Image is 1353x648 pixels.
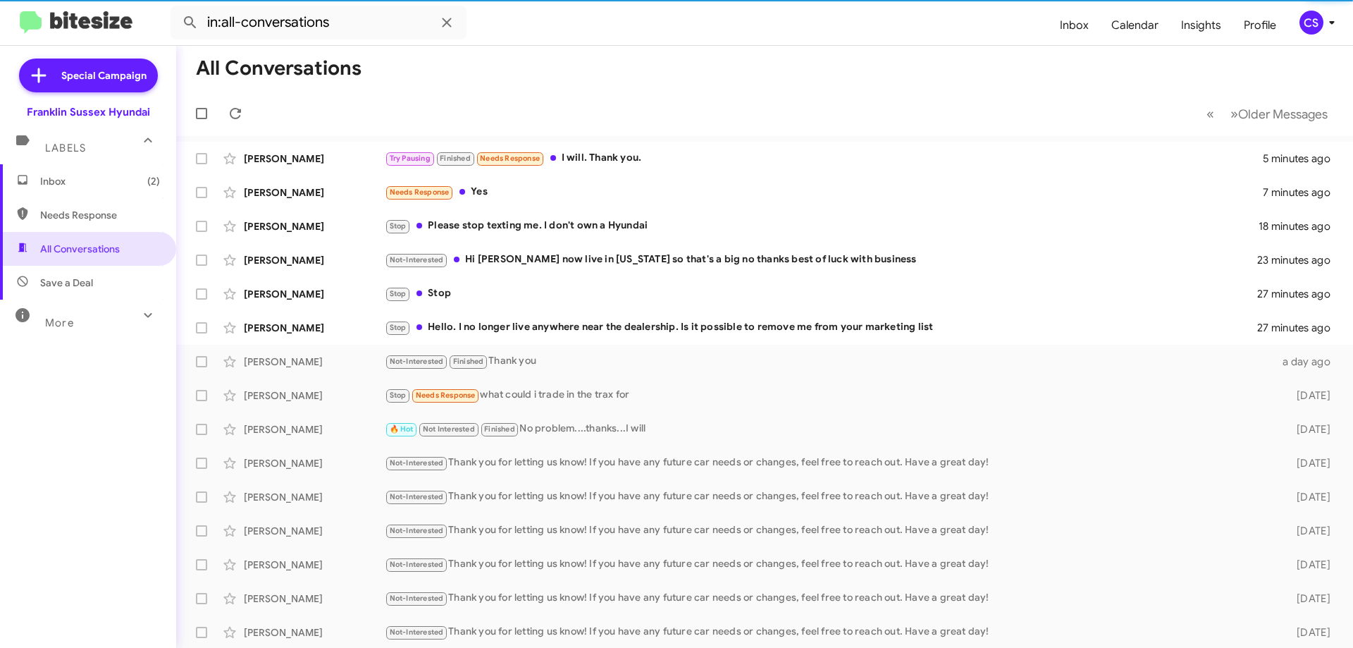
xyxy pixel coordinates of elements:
[390,594,444,603] span: Not-Interested
[1257,321,1342,335] div: 27 minutes ago
[390,492,444,501] span: Not-Interested
[390,255,444,264] span: Not-Interested
[244,422,385,436] div: [PERSON_NAME]
[385,286,1257,302] div: Stop
[244,287,385,301] div: [PERSON_NAME]
[27,105,150,119] div: Franklin Sussex Hyundai
[385,252,1257,268] div: Hi [PERSON_NAME] now live in [US_STATE] so that's a big no thanks best of luck with business
[385,522,1274,539] div: Thank you for letting us know! If you have any future car needs or changes, feel free to reach ou...
[385,319,1257,336] div: Hello. I no longer live anywhere near the dealership. Is it possible to remove me from your marke...
[1287,11,1337,35] button: CS
[1049,5,1100,46] a: Inbox
[385,455,1274,471] div: Thank you for letting us know! If you have any future car needs or changes, feel free to reach ou...
[1274,625,1342,640] div: [DATE]
[480,154,540,163] span: Needs Response
[1274,490,1342,504] div: [DATE]
[385,590,1274,606] div: Thank you for letting us know! If you have any future car needs or changes, feel free to reach ou...
[244,456,385,470] div: [PERSON_NAME]
[390,289,407,298] span: Stop
[453,357,484,366] span: Finished
[45,142,86,154] span: Labels
[45,317,74,329] span: More
[61,68,147,82] span: Special Campaign
[440,154,471,163] span: Finished
[1222,99,1336,128] button: Next
[1274,558,1342,572] div: [DATE]
[1230,105,1238,123] span: »
[40,208,160,222] span: Needs Response
[385,184,1263,200] div: Yes
[385,150,1263,166] div: I will. Thank you.
[385,387,1274,403] div: what could i trade in the trax for
[244,524,385,538] div: [PERSON_NAME]
[1199,99,1336,128] nav: Page navigation example
[390,323,407,332] span: Stop
[1274,592,1342,606] div: [DATE]
[1274,524,1342,538] div: [DATE]
[1100,5,1170,46] a: Calendar
[390,154,431,163] span: Try Pausing
[244,558,385,572] div: [PERSON_NAME]
[1206,105,1214,123] span: «
[1232,5,1287,46] a: Profile
[1299,11,1323,35] div: CS
[385,421,1274,437] div: No problem....thanks...I will
[171,6,467,39] input: Search
[390,391,407,400] span: Stop
[1274,422,1342,436] div: [DATE]
[244,152,385,166] div: [PERSON_NAME]
[244,321,385,335] div: [PERSON_NAME]
[385,624,1274,640] div: Thank you for letting us know! If you have any future car needs or changes, feel free to reach ou...
[390,526,444,535] span: Not-Interested
[1274,456,1342,470] div: [DATE]
[19,59,158,92] a: Special Campaign
[1198,99,1223,128] button: Previous
[484,424,515,434] span: Finished
[390,628,444,637] span: Not-Interested
[244,625,385,640] div: [PERSON_NAME]
[390,560,444,569] span: Not-Interested
[1274,389,1342,403] div: [DATE]
[1263,185,1342,200] div: 7 minutes ago
[40,242,120,256] span: All Conversations
[390,458,444,467] span: Not-Interested
[244,253,385,267] div: [PERSON_NAME]
[385,489,1274,505] div: Thank you for letting us know! If you have any future car needs or changes, feel free to reach ou...
[1238,106,1328,122] span: Older Messages
[244,355,385,369] div: [PERSON_NAME]
[1274,355,1342,369] div: a day ago
[244,490,385,504] div: [PERSON_NAME]
[1259,219,1342,233] div: 18 minutes ago
[423,424,475,434] span: Not Interested
[390,188,450,197] span: Needs Response
[416,391,476,400] span: Needs Response
[1257,253,1342,267] div: 23 minutes ago
[244,185,385,200] div: [PERSON_NAME]
[244,219,385,233] div: [PERSON_NAME]
[390,424,414,434] span: 🔥 Hot
[385,353,1274,369] div: Thank you
[385,218,1259,234] div: Please stop texting me. I don't own a Hyundai
[1263,152,1342,166] div: 5 minutes ago
[147,174,160,188] span: (2)
[244,592,385,606] div: [PERSON_NAME]
[40,276,93,290] span: Save a Deal
[390,221,407,231] span: Stop
[196,57,362,80] h1: All Conversations
[1170,5,1232,46] a: Insights
[244,389,385,403] div: [PERSON_NAME]
[1257,287,1342,301] div: 27 minutes ago
[385,556,1274,573] div: Thank you for letting us know! If you have any future car needs or changes, feel free to reach ou...
[40,174,160,188] span: Inbox
[390,357,444,366] span: Not-Interested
